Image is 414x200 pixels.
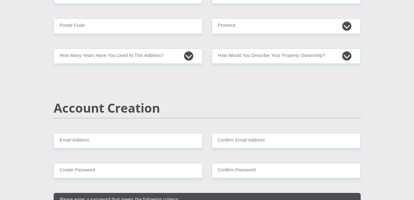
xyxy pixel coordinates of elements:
input: Create Password [54,163,203,178]
input: Email Address [54,133,203,148]
h2: Account Creation [54,101,361,115]
input: Postal Code [54,18,203,34]
select: Please select a value [54,49,203,64]
input: Confirm Password [212,163,361,178]
select: Please select a value [212,49,361,64]
select: Please Select a Province [212,18,361,34]
input: Confirm Email Address [212,133,361,148]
